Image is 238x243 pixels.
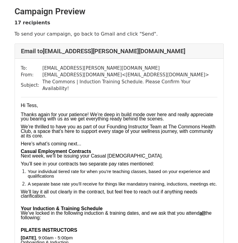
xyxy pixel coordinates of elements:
[79,141,81,146] span: ..
[21,103,213,122] font: Hi Tess
[21,141,82,146] font: Here’s what’s coming next.
[21,189,197,199] font: We’ll lay it all out clearly in the contract, but feel free to reach out if anything needs clarif...
[42,78,217,92] td: The Commons | Induction Training Schedule. Please Confirm Your Availability!
[21,103,213,122] span: ​, Thanks again for your patience! We’re deep in build mode over here and really appreciate you b...
[28,181,217,186] font: A separate base rate you’ll receive for things like mandatory training, inductions, meetings etc.
[21,235,36,240] b: [DATE]
[21,206,212,220] font: We’ve locked in the following induction & training dates, and we ask that you attend the following:
[21,227,77,233] b: PILATES INSTRUCTORS
[15,20,50,26] strong: 17 recipients
[42,71,217,78] td: [EMAIL_ADDRESS][DOMAIN_NAME] < [EMAIL_ADDRESS][DOMAIN_NAME] >
[42,65,217,72] td: [EMAIL_ADDRESS][PERSON_NAME][DOMAIN_NAME]
[21,71,42,78] td: From:
[21,206,103,211] b: Your Induction & Training Schedule
[21,149,163,158] font: Next week, we’ll be issuing your Casual [DEMOGRAPHIC_DATA].
[21,65,42,72] td: To:
[15,31,224,37] p: To send your campaign, go back to Gmail and click "Send".
[28,169,210,179] font: Your individual tiered rate for when you’re teaching classes, based on your experience and qualif...
[21,149,91,154] b: Casual Employment Contracts
[21,124,216,138] font: We’re thrilled to have you as part of our Founding Instructor Team at The Commons Health Club, a ...
[21,78,42,92] td: Subject:
[199,210,205,216] u: all
[21,47,217,55] h4: Email to [EMAIL_ADDRESS][PERSON_NAME][DOMAIN_NAME]
[15,6,224,17] h2: Campaign Preview
[21,161,154,166] font: You’ll see in your contracts two separate pay rates mentioned:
